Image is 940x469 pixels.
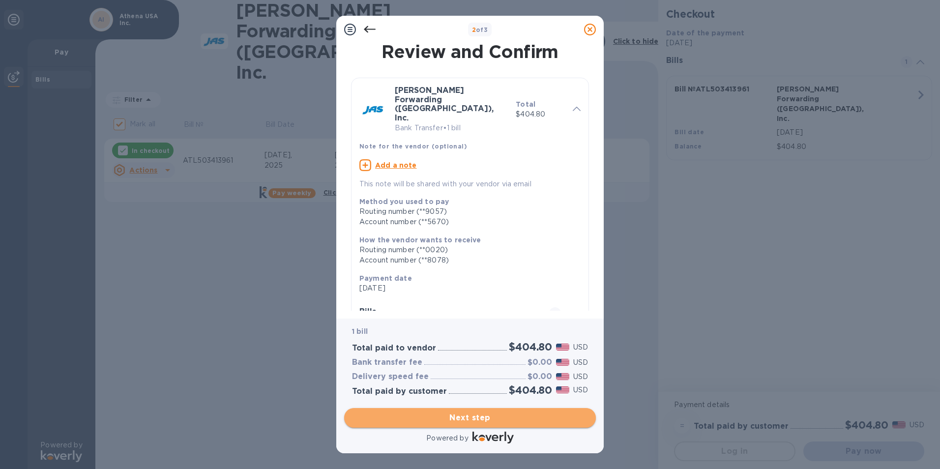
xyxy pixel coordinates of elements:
b: of 3 [472,26,488,33]
h3: Delivery speed fee [352,372,429,381]
img: USD [556,344,569,351]
p: Bank Transfer • 1 bill [395,123,508,133]
img: USD [556,373,569,380]
p: This note will be shared with your vendor via email [359,179,581,189]
b: Note for the vendor (optional) [359,143,467,150]
b: 1 bill [352,327,368,335]
p: USD [573,372,588,382]
b: Method you used to pay [359,198,449,205]
h2: $404.80 [509,384,552,396]
u: Add a note [375,161,417,169]
p: [DATE] [359,283,573,293]
img: Logo [472,432,514,443]
span: 1 [549,307,561,319]
b: Payment date [359,274,412,282]
p: USD [573,385,588,395]
h3: Bills [359,307,537,317]
h3: Total paid to vendor [352,344,436,353]
h3: $0.00 [528,358,552,367]
img: USD [556,386,569,393]
button: Next step [344,408,596,428]
div: Account number (**5670) [359,217,573,227]
div: [PERSON_NAME] Forwarding ([GEOGRAPHIC_DATA]), Inc.Bank Transfer•1 billTotal$404.80Note for the ve... [359,86,581,189]
h2: $404.80 [509,341,552,353]
p: USD [573,342,588,352]
p: USD [573,357,588,368]
p: $404.80 [516,109,565,119]
img: USD [556,359,569,366]
b: How the vendor wants to receive [359,236,481,244]
div: Routing number (**9057) [359,206,573,217]
div: Account number (**8078) [359,255,573,265]
p: Powered by [426,433,468,443]
h3: Total paid by customer [352,387,447,396]
span: 2 [472,26,476,33]
h1: Review and Confirm [349,41,591,62]
h3: $0.00 [528,372,552,381]
div: Routing number (**0020) [359,245,573,255]
b: [PERSON_NAME] Forwarding ([GEOGRAPHIC_DATA]), Inc. [395,86,494,122]
b: Total [516,100,535,108]
h3: Bank transfer fee [352,358,422,367]
span: Next step [352,412,588,424]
